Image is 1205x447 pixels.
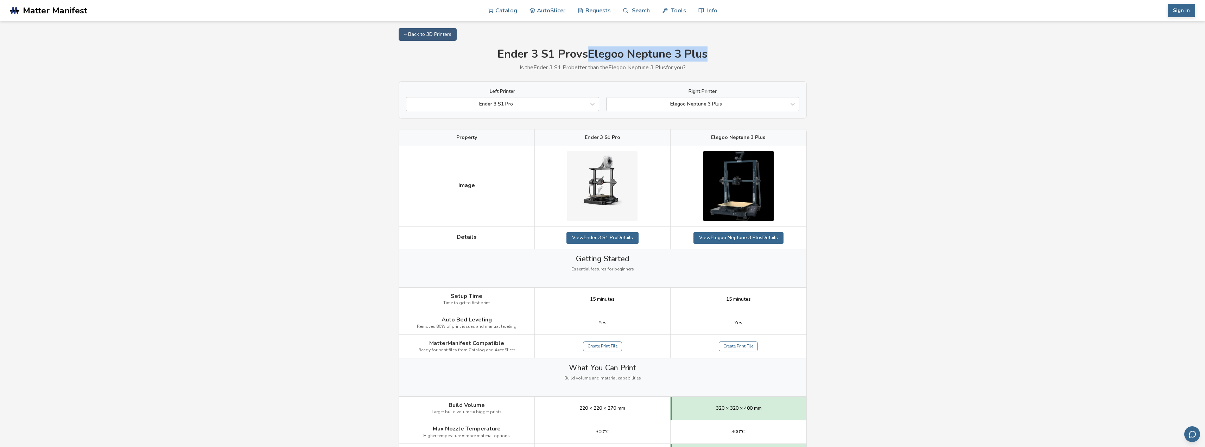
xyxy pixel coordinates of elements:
[590,296,615,302] span: 15 minutes
[610,101,611,107] input: Elegoo Neptune 3 Plus
[23,6,87,15] span: Matter Manifest
[451,293,482,299] span: Setup Time
[457,234,477,240] span: Details
[429,340,504,346] span: MatterManifest Compatible
[456,135,477,140] span: Property
[731,429,745,435] span: 300°C
[734,320,742,326] span: Yes
[716,406,762,411] span: 320 × 320 × 400 mm
[399,48,807,61] h1: Ender 3 S1 Pro vs Elegoo Neptune 3 Plus
[579,406,625,411] span: 220 × 220 × 270 mm
[596,429,609,435] span: 300°C
[399,28,457,41] a: ← Back to 3D Printers
[726,296,751,302] span: 15 minutes
[442,317,492,323] span: Auto Bed Leveling
[423,434,510,439] span: Higher temperature = more material options
[432,410,502,415] span: Larger build volume = bigger prints
[576,255,629,263] span: Getting Started
[719,341,758,351] a: Create Print File
[583,341,622,351] a: Create Print File
[703,151,774,221] img: Elegoo Neptune 3 Plus
[567,151,638,221] img: Ender 3 S1 Pro
[410,101,411,107] input: Ender 3 S1 Pro
[564,376,641,381] span: Build volume and material capabilities
[433,426,501,432] span: Max Nozzle Temperature
[1168,4,1195,17] button: Sign In
[585,135,620,140] span: Ender 3 S1 Pro
[406,89,599,94] label: Left Printer
[417,324,516,329] span: Removes 80% of print issues and manual leveling
[571,267,634,272] span: Essential features for beginners
[711,135,765,140] span: Elegoo Neptune 3 Plus
[693,232,784,243] a: ViewElegoo Neptune 3 PlusDetails
[606,89,799,94] label: Right Printer
[1184,426,1200,442] button: Send feedback via email
[399,64,807,71] p: Is the Ender 3 S1 Pro better than the Elegoo Neptune 3 Plus for you?
[598,320,607,326] span: Yes
[449,402,485,408] span: Build Volume
[569,364,636,372] span: What You Can Print
[566,232,639,243] a: ViewEnder 3 S1 ProDetails
[418,348,515,353] span: Ready for print files from Catalog and AutoSlicer
[443,301,490,306] span: Time to get to first print
[458,182,475,189] span: Image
